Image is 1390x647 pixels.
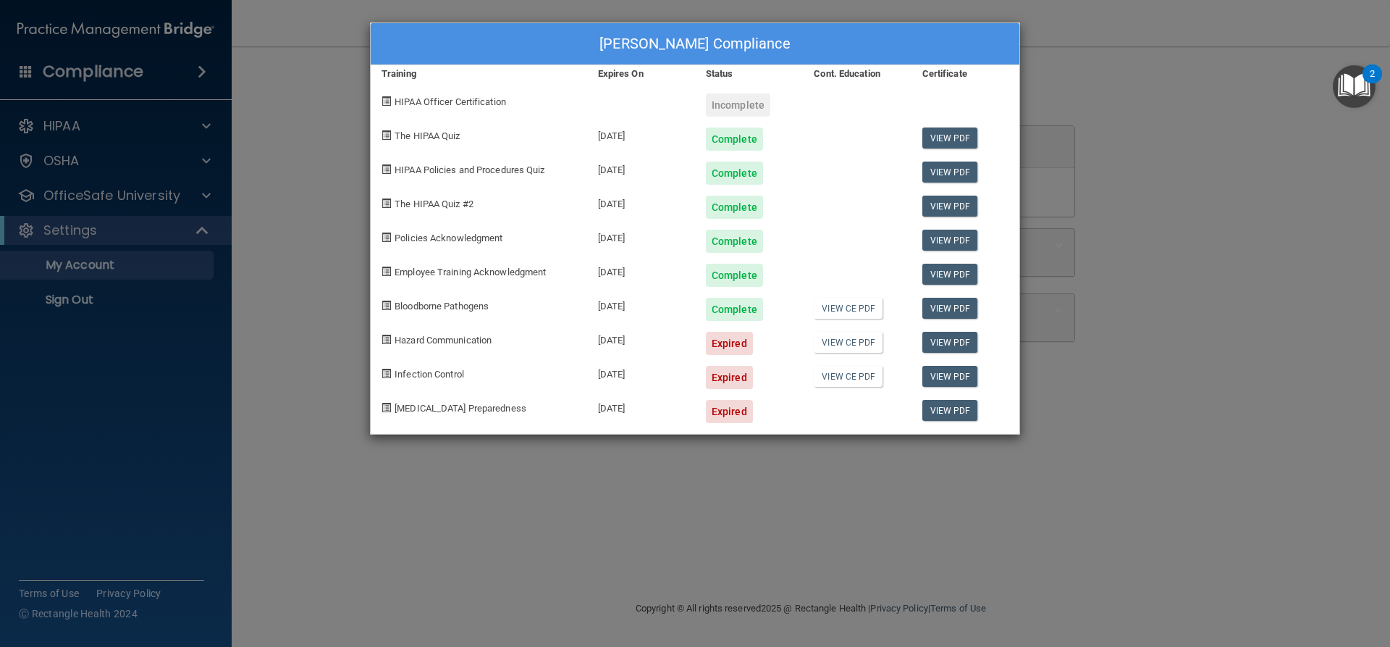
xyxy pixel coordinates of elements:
[814,332,883,353] a: View CE PDF
[922,366,978,387] a: View PDF
[922,332,978,353] a: View PDF
[803,65,911,83] div: Cont. Education
[395,335,492,346] span: Hazard Communication
[395,267,546,277] span: Employee Training Acknowledgment
[706,332,753,355] div: Expired
[1370,74,1375,93] div: 2
[587,321,695,355] div: [DATE]
[395,369,464,380] span: Infection Control
[695,65,803,83] div: Status
[587,389,695,423] div: [DATE]
[587,65,695,83] div: Expires On
[922,128,978,149] a: View PDF
[587,355,695,389] div: [DATE]
[922,196,978,217] a: View PDF
[706,196,763,219] div: Complete
[1333,65,1376,108] button: Open Resource Center, 2 new notifications
[922,230,978,251] a: View PDF
[587,117,695,151] div: [DATE]
[587,253,695,287] div: [DATE]
[911,65,1019,83] div: Certificate
[706,128,763,151] div: Complete
[395,96,506,107] span: HIPAA Officer Certification
[706,400,753,423] div: Expired
[814,366,883,387] a: View CE PDF
[706,93,770,117] div: Incomplete
[395,233,502,243] span: Policies Acknowledgment
[395,199,473,209] span: The HIPAA Quiz #2
[922,298,978,319] a: View PDF
[922,264,978,285] a: View PDF
[371,65,587,83] div: Training
[587,287,695,321] div: [DATE]
[922,162,978,183] a: View PDF
[814,298,883,319] a: View CE PDF
[706,264,763,287] div: Complete
[706,298,763,321] div: Complete
[395,301,489,312] span: Bloodborne Pathogens
[371,23,1019,65] div: [PERSON_NAME] Compliance
[706,230,763,253] div: Complete
[395,403,526,414] span: [MEDICAL_DATA] Preparedness
[706,366,753,389] div: Expired
[587,151,695,185] div: [DATE]
[587,219,695,253] div: [DATE]
[395,164,544,175] span: HIPAA Policies and Procedures Quiz
[395,130,460,141] span: The HIPAA Quiz
[922,400,978,421] a: View PDF
[587,185,695,219] div: [DATE]
[706,162,763,185] div: Complete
